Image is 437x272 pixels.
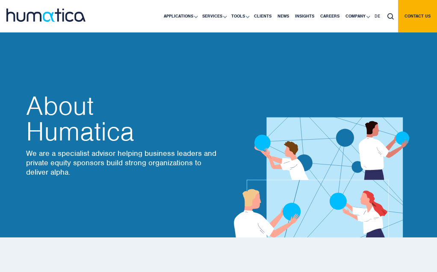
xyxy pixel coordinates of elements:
[387,13,394,20] img: search_icon
[375,13,380,19] span: DE
[6,9,86,22] img: logo
[26,93,218,144] h2: Humatica
[218,87,424,237] img: about_banner1
[26,149,218,177] p: We are a specialist advisor helping business leaders and private equity sponsors build strong org...
[26,93,218,119] span: About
